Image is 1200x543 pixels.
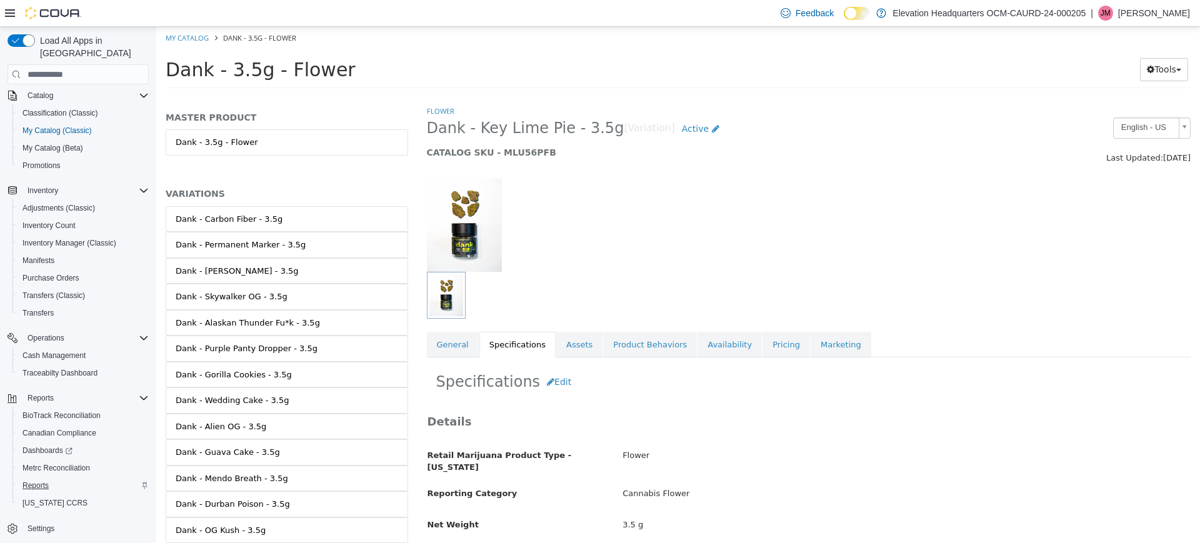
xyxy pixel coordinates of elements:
h5: VARIATIONS [9,161,252,172]
div: Dank - Wedding Cake - 3.5g [19,367,133,380]
span: Net Weight [271,493,322,502]
div: Flower [457,418,1043,440]
span: Dank - 3.5g - Flower [67,6,140,16]
button: Traceabilty Dashboard [12,364,154,382]
span: Canadian Compliance [22,428,96,438]
a: Reports [17,478,54,493]
p: [PERSON_NAME] [1118,6,1190,21]
span: Reporting Category [271,462,361,471]
button: Inventory [2,182,154,199]
button: Inventory Count [12,217,154,234]
span: Manifests [17,253,149,268]
button: My Catalog (Beta) [12,139,154,157]
span: My Catalog (Classic) [17,123,149,138]
a: My Catalog (Classic) [17,123,97,138]
span: Dashboards [17,443,149,458]
span: My Catalog (Beta) [17,141,149,156]
span: Catalog [22,88,149,103]
a: Settings [22,521,59,536]
button: Metrc Reconciliation [12,459,154,477]
span: Inventory Count [22,221,76,231]
a: Cash Management [17,348,91,363]
a: Classification (Classic) [17,106,103,121]
a: Specifications [323,305,399,331]
button: Promotions [12,157,154,174]
button: Transfers [12,304,154,322]
span: Classification (Classic) [22,108,98,118]
span: Classification (Classic) [17,106,149,121]
span: Purchase Orders [17,271,149,286]
span: Dark Mode [844,20,844,21]
div: Dank - OG Kush - 3.5g [19,497,109,510]
small: [Variation] [467,97,518,107]
span: Inventory [27,186,58,196]
img: 150 [271,151,346,245]
span: Catalog [27,91,53,101]
a: Dank - 3.5g - Flower [9,102,252,129]
button: Cash Management [12,347,154,364]
span: Feedback [796,7,834,19]
a: BioTrack Reconciliation [17,408,106,423]
a: Metrc Reconciliation [17,461,95,476]
div: Dank - Alaskan Thunder Fu*k - 3.5g [19,290,164,302]
span: Dank - Key Lime Pie - 3.5g [271,92,468,111]
span: BioTrack Reconciliation [17,408,149,423]
a: Canadian Compliance [17,426,101,441]
button: Settings [2,519,154,537]
span: My Catalog (Beta) [22,143,83,153]
a: [US_STATE] CCRS [17,496,92,511]
span: Manifests [22,256,54,266]
div: Dank - Permanent Marker - 3.5g [19,212,149,224]
span: Traceabilty Dashboard [17,366,149,381]
span: BioTrack Reconciliation [22,411,101,421]
a: Adjustments (Classic) [17,201,100,216]
div: Dank - Mendo Breath - 3.5g [19,446,132,458]
span: Transfers [17,306,149,321]
span: Reports [22,391,149,406]
span: Reports [27,393,54,403]
button: Catalog [22,88,58,103]
span: Operations [27,333,64,343]
button: [US_STATE] CCRS [12,494,154,512]
button: Inventory Manager (Classic) [12,234,154,252]
h3: Details [271,387,1034,402]
input: Dark Mode [844,7,870,20]
div: Dank - Purple Panty Dropper - 3.5g [19,316,161,328]
span: Retail Marijuana Product Type - [US_STATE] [271,424,416,446]
span: Last Updated: [950,126,1007,136]
button: Classification (Classic) [12,104,154,122]
button: Reports [22,391,59,406]
a: Dashboards [17,443,77,458]
a: Assets [400,305,446,331]
button: Operations [2,329,154,347]
a: Inventory Count [17,218,81,233]
span: Promotions [17,158,149,173]
span: English - US [957,91,1017,111]
span: Cash Management [22,351,86,361]
button: Inventory [22,183,63,198]
h5: CATALOG SKU - MLU56PFB [271,120,839,131]
span: Promotions [22,161,61,171]
span: JM [1101,6,1111,21]
a: Transfers (Classic) [17,288,90,303]
div: 3.5 g [457,487,1043,509]
span: [US_STATE] CCRS [22,498,87,508]
span: Inventory [22,183,149,198]
a: English - US [957,91,1034,112]
span: Metrc Reconciliation [22,463,90,473]
button: Operations [22,331,69,346]
a: My Catalog (Beta) [17,141,88,156]
a: Pricing [606,305,654,331]
span: Adjustments (Classic) [17,201,149,216]
div: Jhon Moncada [1098,6,1113,21]
a: Flower [271,79,298,89]
div: Dank - Gorilla Cookies - 3.5g [19,342,136,354]
a: Promotions [17,158,66,173]
span: Traceabilty Dashboard [22,368,97,378]
div: Cannabis Flower [457,456,1043,478]
a: My Catalog [9,6,52,16]
div: Dank - Guava Cake - 3.5g [19,419,124,432]
span: Dank - 3.5g - Flower [9,32,199,54]
span: Active [526,97,552,107]
a: Marketing [654,305,715,331]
